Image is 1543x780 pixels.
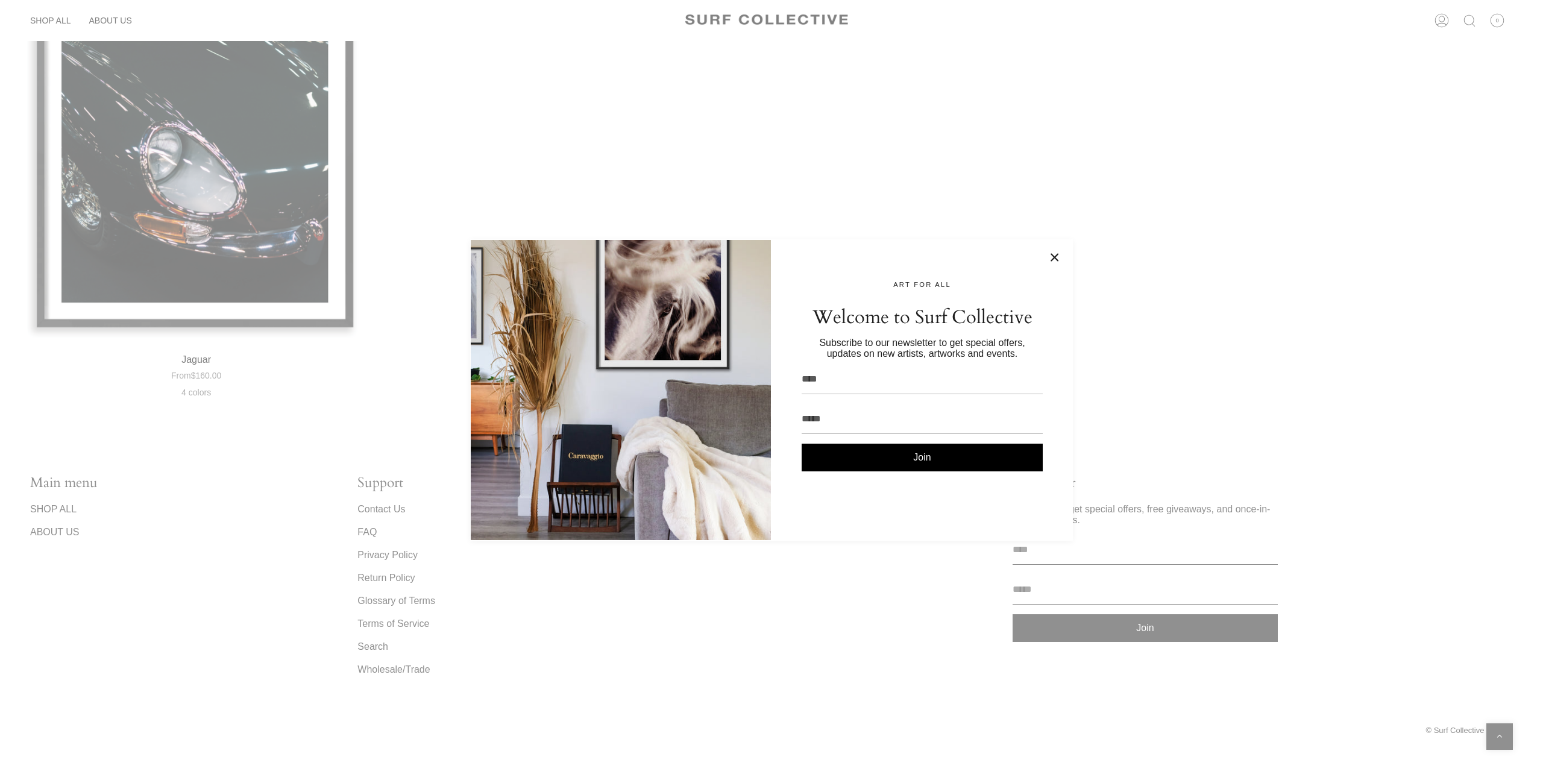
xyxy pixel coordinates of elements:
input: Email [802,404,1043,434]
input: Name [802,364,1043,394]
p: Subscribe to our newsletter to get special offers, updates on new artists, artworks and events. [802,338,1043,359]
button: Close [1049,251,1061,263]
button: Join [802,444,1043,471]
h2: Welcome to Surf Collective [802,306,1043,329]
p: ART FOR ALL [802,281,1043,288]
